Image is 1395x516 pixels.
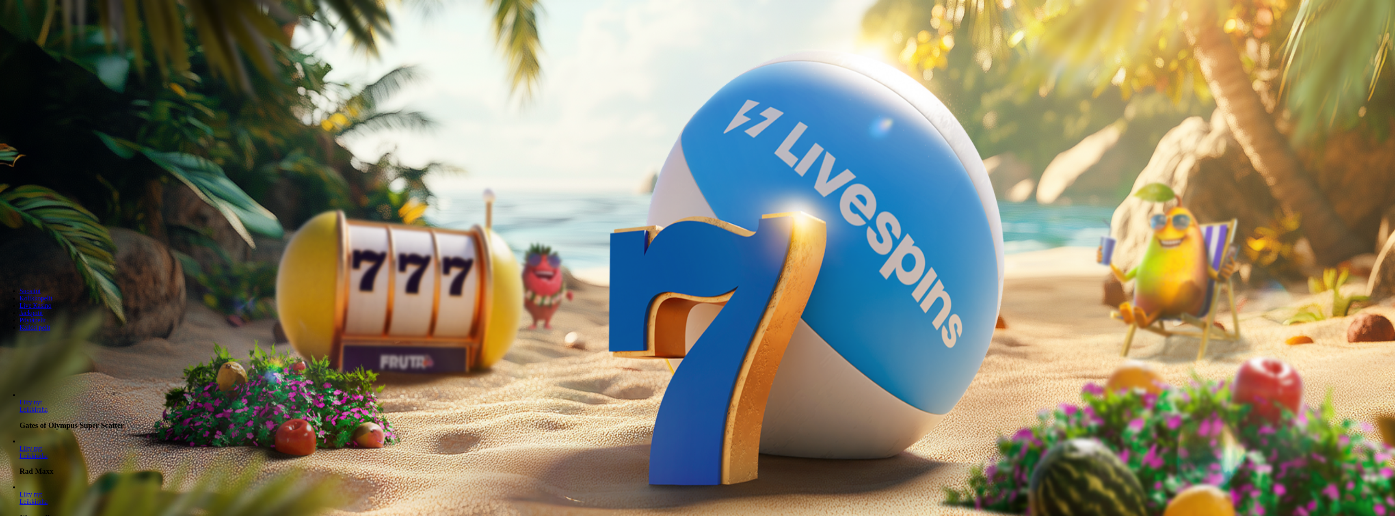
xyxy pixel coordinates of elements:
[3,274,1392,331] nav: Lobby
[19,309,43,316] a: Jackpotit
[19,498,48,505] a: Cherry Pop
[19,399,42,406] span: Liity nyt
[19,452,48,459] a: Rad Maxx
[19,324,50,331] a: Kaikki pelit
[19,421,1392,430] h3: Gates of Olympus Super Scatter
[19,317,46,324] a: Pöytäpelit
[19,399,42,406] a: Gates of Olympus Super Scatter
[19,491,42,498] span: Liity nyt
[19,491,42,498] a: Cherry Pop
[19,391,1392,430] article: Gates of Olympus Super Scatter
[19,302,52,309] a: Live Kasino
[19,287,41,294] a: Suositut
[19,406,48,413] a: Gates of Olympus Super Scatter
[19,445,42,452] a: Rad Maxx
[19,445,42,452] span: Liity nyt
[3,274,1392,346] header: Lobby
[19,295,52,302] a: Kolikkopelit
[19,467,1392,476] h3: Rad Maxx
[19,438,1392,476] article: Rad Maxx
